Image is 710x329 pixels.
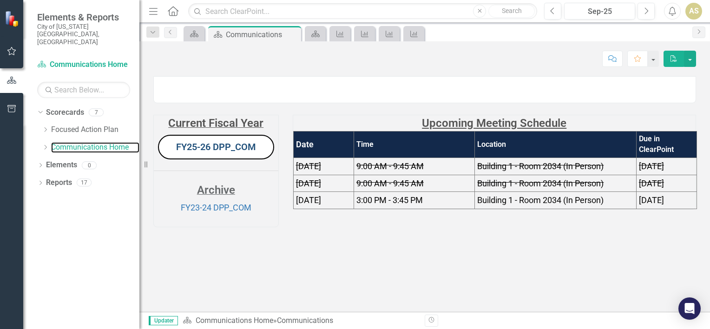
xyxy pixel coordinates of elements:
[639,134,674,154] strong: Due in ClearPoint
[168,117,263,130] strong: Current Fiscal Year
[422,117,566,130] strong: Upcoming Meeting Schedule
[77,179,92,187] div: 17
[296,178,321,188] span: [DATE]
[226,29,299,40] div: Communications
[502,7,522,14] span: Search
[639,161,664,171] span: [DATE]
[477,178,604,188] span: Building 1 - Room 2034 (In Person)
[488,5,535,18] button: Search
[296,161,321,171] span: [DATE]
[639,178,664,188] span: [DATE]
[356,140,374,149] strong: Time
[356,195,423,205] span: 3:00 PM - 3:45 PM
[46,178,72,188] a: Reports
[46,107,84,118] a: Scorecards
[37,59,130,70] a: Communications Home
[196,316,273,325] a: Communications Home
[82,161,97,169] div: 0
[477,195,604,205] span: Building 1 - Room 2034 (In Person)
[477,161,604,171] span: Building 1 - Room 2034 (In Person)
[176,141,256,152] a: FY25-26 DPP_COM
[37,23,130,46] small: City of [US_STATE][GEOGRAPHIC_DATA], [GEOGRAPHIC_DATA]
[567,6,632,17] div: Sep-25
[678,297,701,320] div: Open Intercom Messenger
[188,3,537,20] input: Search ClearPoint...
[296,195,321,205] span: [DATE]
[564,3,635,20] button: Sep-25
[356,178,424,188] span: 9:00 AM - 9:45 AM
[277,316,333,325] div: Communications
[183,316,418,326] div: »
[685,3,702,20] button: AS
[37,82,130,98] input: Search Below...
[181,203,251,212] a: FY23-24 DPP_COM
[158,135,274,159] button: FY25-26 DPP_COM
[51,142,139,153] a: Communications Home
[197,184,235,197] strong: Archive
[5,10,21,26] img: ClearPoint Strategy
[46,160,77,171] a: Elements
[149,316,178,325] span: Updater
[477,140,506,149] strong: Location
[639,195,664,205] span: [DATE]
[89,108,104,116] div: 7
[37,12,130,23] span: Elements & Reports
[356,161,424,171] span: 9:00 AM - 9:45 AM
[296,139,314,149] strong: Date
[51,125,139,135] a: Focused Action Plan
